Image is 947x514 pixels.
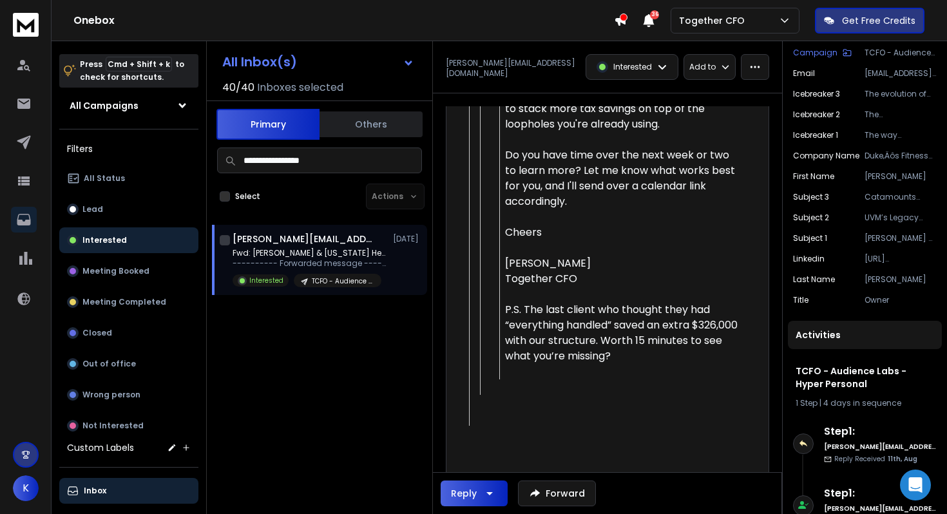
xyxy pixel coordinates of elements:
[73,13,614,28] h1: Onebox
[59,478,198,504] button: Inbox
[815,8,924,33] button: Get Free Credits
[823,397,901,408] span: 4 days in sequence
[834,454,917,464] p: Reply Received
[865,151,937,161] p: Duke‚Äôs Fitness Center
[793,151,859,161] p: Company Name
[446,58,578,79] p: [PERSON_NAME][EMAIL_ADDRESS][DOMAIN_NAME]
[865,233,937,243] p: [PERSON_NAME] & [US_STATE] Health Wins
[82,421,144,431] p: Not Interested
[689,62,716,72] p: Add to
[59,289,198,315] button: Meeting Completed
[222,55,297,68] h1: All Inbox(s)
[59,258,198,284] button: Meeting Booked
[59,93,198,119] button: All Campaigns
[796,397,818,408] span: 1 Step
[59,196,198,222] button: Lead
[793,274,835,285] p: Last Name
[824,504,937,513] h6: [PERSON_NAME][EMAIL_ADDRESS][DOMAIN_NAME]
[824,442,937,452] h6: [PERSON_NAME][EMAIL_ADDRESS][DOMAIN_NAME]
[505,271,740,287] div: Together CFO
[59,140,198,158] h3: Filters
[842,14,915,27] p: Get Free Credits
[59,382,198,408] button: Wrong person
[393,234,422,244] p: [DATE]
[82,204,103,214] p: Lead
[84,486,106,496] p: Inbox
[793,48,852,58] button: Campaign
[216,109,320,140] button: Primary
[13,475,39,501] button: K
[865,295,937,305] p: Owner
[650,10,659,19] span: 36
[793,48,837,58] p: Campaign
[67,441,134,454] h3: Custom Labels
[82,235,127,245] p: Interested
[320,110,423,138] button: Others
[793,254,825,264] p: linkedin
[257,80,343,95] h3: Inboxes selected
[865,68,937,79] p: [EMAIL_ADDRESS][DOMAIN_NAME]
[235,191,260,202] label: Select
[82,297,166,307] p: Meeting Completed
[793,192,829,202] p: Subject 3
[865,48,937,58] p: TCFO - Audience Labs - Hyper Personal
[59,166,198,191] button: All Status
[505,302,740,364] div: P.S. The last client who thought they had “everything handled” saved an extra $326,000 with our s...
[82,328,112,338] p: Closed
[59,227,198,253] button: Interested
[80,58,184,84] p: Press to check for shortcuts.
[865,192,937,202] p: Catamounts Wellness Evolution
[793,109,840,120] p: Icebreaker 2
[793,130,838,140] p: Icebreaker 1
[796,398,934,408] div: |
[824,424,937,439] h6: Step 1 :
[84,173,125,184] p: All Status
[505,256,740,271] div: [PERSON_NAME]
[793,213,829,223] p: Subject 2
[82,266,149,276] p: Meeting Booked
[793,89,840,99] p: Icebreaker 3
[793,233,827,243] p: Subject 1
[865,213,937,223] p: UVM’s Legacy Fuels Inclusion
[865,171,937,182] p: [PERSON_NAME]
[233,233,374,245] h1: [PERSON_NAME][EMAIL_ADDRESS][DOMAIN_NAME]
[793,295,808,305] p: title
[13,13,39,37] img: logo
[679,14,750,27] p: Together CFO
[249,276,283,285] p: Interested
[796,365,934,390] h1: TCFO - Audience Labs - Hyper Personal
[788,321,942,349] div: Activities
[900,470,931,500] div: Open Intercom Messenger
[865,274,937,285] p: [PERSON_NAME]
[865,109,937,120] p: The [GEOGRAPHIC_DATA][US_STATE]'s long history of pioneering inclusion since the 19th century set...
[59,413,198,439] button: Not Interested
[888,454,917,464] span: 11th, Aug
[441,481,508,506] button: Reply
[233,258,387,269] p: ---------- Forwarded message --------- From: [PERSON_NAME]
[613,62,652,72] p: Interested
[222,80,254,95] span: 40 / 40
[106,57,172,71] span: Cmd + Shift + k
[505,148,740,209] div: Do you have time over the next week or two to learn more? Let me know what works best for you, an...
[505,225,740,240] div: Cheers
[82,359,136,369] p: Out of office
[312,276,374,286] p: TCFO - Audience Labs - Hyper Personal
[865,130,937,140] p: The way [PERSON_NAME] Fitness Center is positioned within [US_STATE]'s health landscape caught my...
[451,487,477,500] div: Reply
[59,351,198,377] button: Out of office
[793,68,815,79] p: Email
[233,248,387,258] p: Fwd: [PERSON_NAME] & [US_STATE] Health
[82,390,140,400] p: Wrong person
[865,254,937,264] p: [URL][DOMAIN_NAME][PERSON_NAME]
[70,99,139,112] h1: All Campaigns
[793,171,834,182] p: First Name
[212,49,425,75] button: All Inbox(s)
[824,486,937,501] h6: Step 1 :
[59,320,198,346] button: Closed
[518,481,596,506] button: Forward
[865,89,937,99] p: The evolution of fitness centers from just a workout spot to a hub of community health has been f...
